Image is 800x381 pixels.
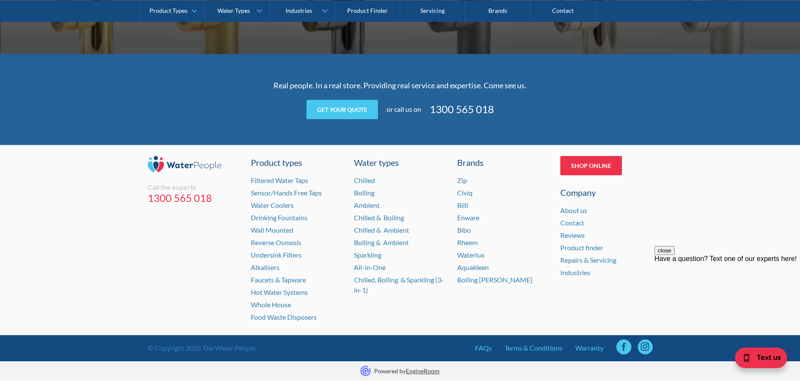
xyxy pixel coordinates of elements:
[457,156,550,169] div: Brands
[457,226,471,234] a: Bibo
[306,100,378,119] a: Get your quote
[457,201,468,209] a: Billi
[560,256,616,264] a: Repairs & Servicing
[251,313,317,321] a: Food Waste Disposers
[251,226,293,234] a: Wall Mounted
[148,192,240,204] a: 1300 565 018
[149,7,187,14] div: Product Types
[251,238,301,246] a: Reverse Osmosis
[251,251,302,259] a: Undersink Filters
[560,156,622,175] a: Shop Online
[560,186,653,199] div: Company
[354,213,404,222] a: Chilled & Boiling
[251,156,343,169] a: Product types
[354,276,444,294] a: Chilled, Boiling & Sparkling (3-in-1)
[148,343,256,353] div: © Copyright 2025 The Water People.
[714,338,800,381] iframe: podium webchat widget bubble
[251,201,294,209] a: Water Coolers
[457,276,532,284] a: Boiling [PERSON_NAME]
[233,80,567,91] p: Real people. In a real store. Providing real service and expertise. Come see us.
[560,243,603,252] a: Product finder
[251,300,291,309] a: Whole House
[457,189,473,197] a: Civiq
[575,343,604,353] a: Warranty
[251,288,308,296] a: Hot Water Systems
[475,343,492,353] a: FAQs
[251,263,280,271] a: Alkalisers
[406,367,440,375] a: EngineRoom
[560,231,585,239] a: Reviews
[560,219,584,227] a: Contact
[251,276,306,284] a: Faucets & Tapware
[354,263,386,271] a: All-in-One
[217,7,250,14] div: Water Types
[251,189,322,197] a: Sensor/Hands Free Taps
[251,213,307,222] a: Drinking Fountains
[354,176,375,184] a: Chilled
[457,238,478,246] a: Rheem
[354,226,409,234] a: Chilled & Ambient
[354,201,380,209] a: Ambient
[374,366,440,375] p: Powered by
[457,176,467,184] a: Zip
[560,268,590,276] a: Industries
[457,251,485,259] a: Waterlux
[457,213,479,222] a: Enware
[354,238,409,246] a: Boiling & Ambient
[354,251,381,259] a: Sparkling
[654,246,800,349] iframe: podium webchat widget prompt
[354,156,446,169] a: Water types
[560,206,587,214] a: About us
[505,343,562,353] a: Terms & Conditions
[430,102,494,117] a: 1300 565 018
[251,176,308,184] a: Filtered Water Taps
[354,189,375,197] a: Boiling
[286,7,312,14] div: Industries
[387,104,421,114] div: or call us on
[148,183,240,192] div: Call the experts
[457,263,489,271] a: Aquakleen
